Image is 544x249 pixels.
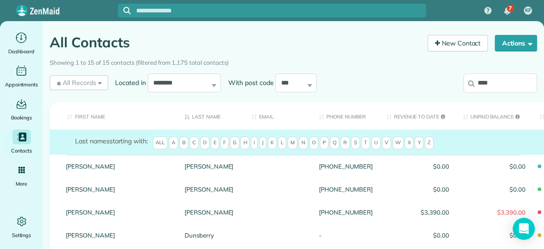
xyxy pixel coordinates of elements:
[361,136,370,149] span: T
[495,35,537,51] button: Actions
[179,136,188,149] span: B
[12,231,31,240] span: Settings
[8,47,35,56] span: Dashboard
[185,209,238,215] a: [PERSON_NAME]
[185,186,238,192] a: [PERSON_NAME]
[190,136,199,149] span: C
[509,5,512,12] span: 7
[118,7,131,14] button: Focus search
[200,136,209,149] span: D
[463,163,526,170] span: $0.00
[387,209,449,215] span: $3,390.00
[463,186,526,192] span: $0.00
[320,136,329,149] span: P
[463,209,526,215] span: $3,390.00
[312,155,379,178] div: [PHONE_NUMBER]
[299,136,308,149] span: N
[330,136,339,149] span: Q
[312,224,379,247] div: -
[221,78,275,87] label: With post code
[393,136,404,149] span: W
[371,136,381,149] span: U
[66,209,171,215] a: [PERSON_NAME]
[108,78,148,87] label: Located in
[428,35,488,51] a: New Contact
[178,102,245,130] th: Last Name: activate to sort column descending
[153,136,168,149] span: All
[259,136,266,149] span: J
[312,178,379,201] div: [PHONE_NUMBER]
[66,232,171,238] a: [PERSON_NAME]
[66,163,171,170] a: [PERSON_NAME]
[387,186,449,192] span: $0.00
[75,136,148,146] label: starting with:
[4,130,39,155] a: Contacts
[525,7,531,14] span: KF
[415,136,423,149] span: Y
[309,136,318,149] span: O
[16,179,27,188] span: More
[4,214,39,240] a: Settings
[169,136,178,149] span: A
[245,102,312,130] th: Email: activate to sort column ascending
[380,102,456,130] th: Revenue to Date: activate to sort column ascending
[382,136,391,149] span: V
[11,113,32,122] span: Bookings
[5,80,38,89] span: Appointments
[288,136,297,149] span: M
[456,102,532,130] th: Unpaid Balance: activate to sort column ascending
[211,136,219,149] span: E
[513,218,535,240] div: Open Intercom Messenger
[75,137,110,145] span: Last names
[240,136,249,149] span: H
[425,136,434,149] span: Z
[351,136,360,149] span: S
[387,163,449,170] span: $0.00
[4,96,39,122] a: Bookings
[11,146,32,155] span: Contacts
[230,136,239,149] span: G
[405,136,413,149] span: X
[463,232,526,238] span: $0.00
[268,136,277,149] span: K
[66,186,171,192] a: [PERSON_NAME]
[220,136,229,149] span: F
[123,7,131,14] svg: Focus search
[50,55,537,68] div: Showing 1 to 15 of 15 contacts (filtered from 1,175 total contacts)
[312,102,379,130] th: Phone number: activate to sort column ascending
[387,232,449,238] span: $0.00
[251,136,258,149] span: I
[185,163,238,170] a: [PERSON_NAME]
[55,78,96,87] span: All Records
[50,35,421,50] h1: All Contacts
[278,136,286,149] span: L
[185,232,238,238] a: Dunsberry
[4,30,39,56] a: Dashboard
[341,136,350,149] span: R
[312,201,379,224] div: [PHONE_NUMBER]
[498,1,517,21] div: 7 unread notifications
[4,63,39,89] a: Appointments
[50,102,178,130] th: First Name: activate to sort column ascending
